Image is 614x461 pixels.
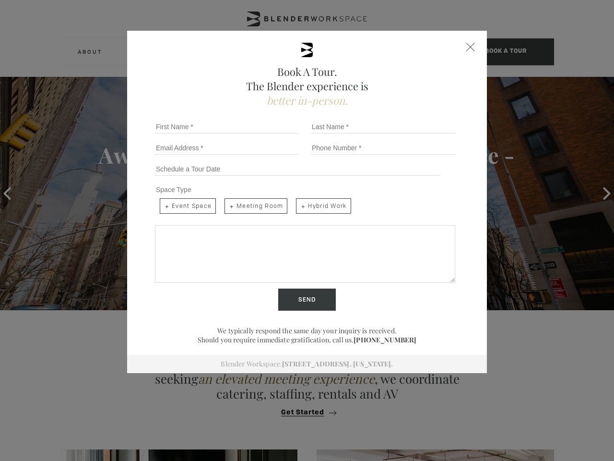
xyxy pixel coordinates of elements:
[267,93,348,108] span: better in-person.
[160,198,216,214] span: Event Space
[296,198,351,214] span: Hybrid Work
[155,120,299,133] input: First Name *
[127,355,487,373] div: Blender Workspace.
[224,198,287,214] span: Meeting Room
[282,359,393,368] a: [STREET_ADDRESS]. [US_STATE].
[156,186,191,194] span: Space Type
[466,43,475,51] div: Close form
[155,162,440,176] input: Schedule a Tour Date
[354,335,416,344] a: [PHONE_NUMBER]
[151,326,463,335] p: We typically respond the same day your inquiry is received.
[151,64,463,108] h2: Book A Tour. The Blender experience is
[155,141,299,155] input: Email Address *
[278,289,336,311] input: Send
[151,335,463,344] p: Should you require immediate gratification, call us.
[311,141,455,155] input: Phone Number *
[311,120,455,133] input: Last Name *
